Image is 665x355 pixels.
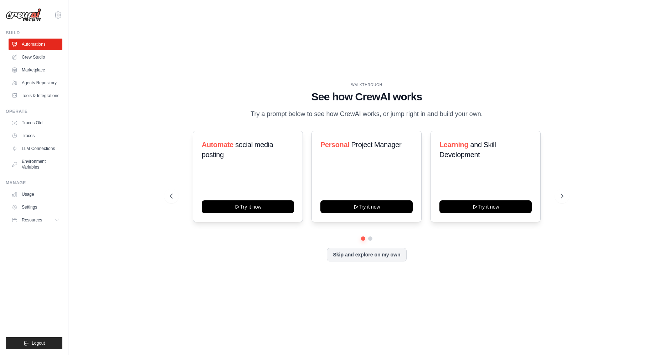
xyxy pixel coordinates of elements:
button: Try it now [202,200,294,213]
div: Operate [6,109,62,114]
button: Try it now [320,200,413,213]
span: Personal [320,141,349,149]
a: Traces [9,130,62,141]
h1: See how CrewAI works [170,90,563,103]
a: Tools & Integrations [9,90,62,101]
span: Project Manager [351,141,402,149]
span: Automate [202,141,233,149]
button: Logout [6,337,62,349]
div: WALKTHROUGH [170,82,563,87]
a: Traces Old [9,117,62,129]
button: Try it now [439,200,532,213]
a: Crew Studio [9,51,62,63]
span: Resources [22,217,42,223]
a: Settings [9,201,62,213]
a: Environment Variables [9,156,62,173]
button: Skip and explore on my own [327,248,406,261]
a: Automations [9,39,62,50]
span: social media posting [202,141,273,159]
div: Build [6,30,62,36]
p: Try a prompt below to see how CrewAI works, or jump right in and build your own. [247,109,486,119]
div: Manage [6,180,62,186]
span: Learning [439,141,468,149]
a: Marketplace [9,64,62,76]
a: Agents Repository [9,77,62,89]
span: and Skill Development [439,141,496,159]
span: Logout [32,340,45,346]
a: LLM Connections [9,143,62,154]
button: Resources [9,214,62,226]
a: Usage [9,189,62,200]
img: Logo [6,8,41,22]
